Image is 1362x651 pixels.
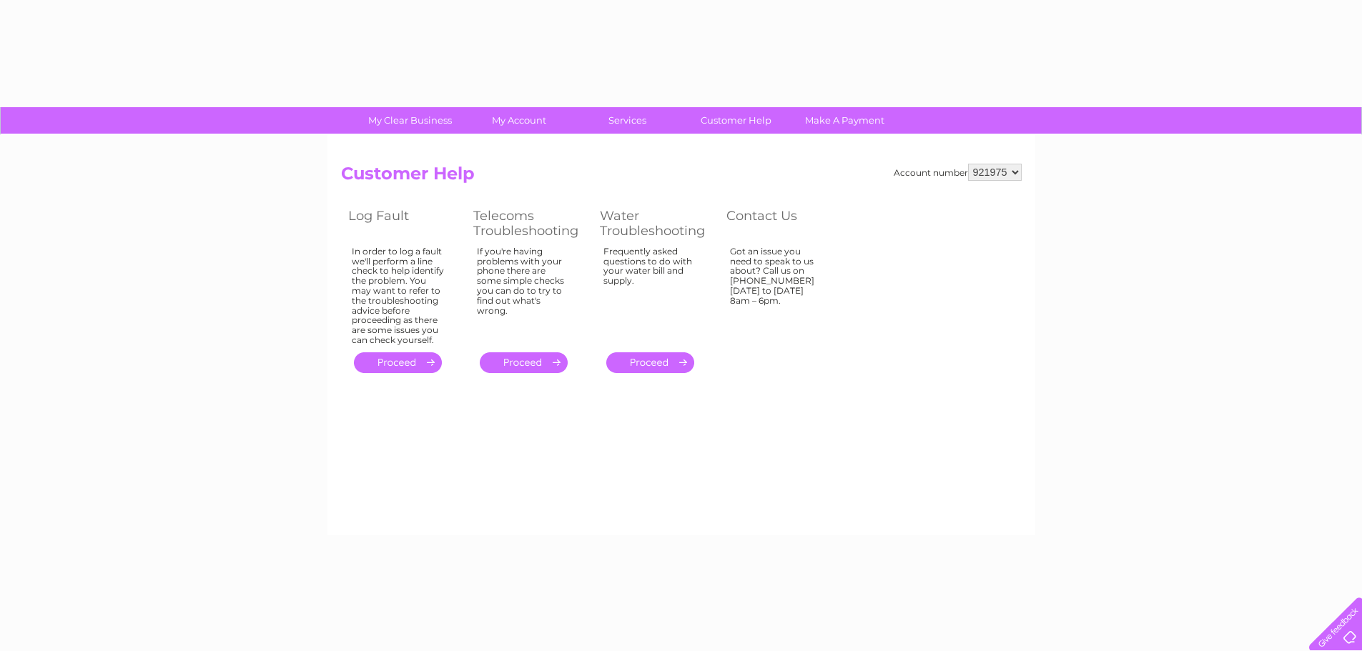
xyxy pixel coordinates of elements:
a: Customer Help [677,107,795,134]
a: . [480,352,568,373]
a: Make A Payment [786,107,904,134]
th: Telecoms Troubleshooting [466,204,593,242]
th: Log Fault [341,204,466,242]
a: My Clear Business [351,107,469,134]
th: Contact Us [719,204,844,242]
a: . [606,352,694,373]
a: . [354,352,442,373]
div: If you're having problems with your phone there are some simple checks you can do to try to find ... [477,247,571,339]
a: Services [568,107,686,134]
th: Water Troubleshooting [593,204,719,242]
div: Account number [894,164,1022,181]
div: Got an issue you need to speak to us about? Call us on [PHONE_NUMBER] [DATE] to [DATE] 8am – 6pm. [730,247,823,339]
a: My Account [460,107,578,134]
h2: Customer Help [341,164,1022,191]
div: In order to log a fault we'll perform a line check to help identify the problem. You may want to ... [352,247,445,345]
div: Frequently asked questions to do with your water bill and supply. [603,247,698,339]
